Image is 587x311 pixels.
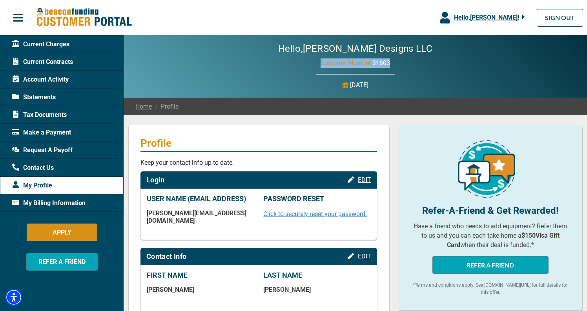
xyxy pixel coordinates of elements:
p: Profile [140,137,377,149]
span: Account Activity [12,75,69,84]
span: Tax Documents [12,110,67,120]
button: REFER A FRIEND [432,256,549,274]
p: Keep your contact info up to date. [140,158,377,167]
span: Current Charges [12,40,69,49]
div: Accessibility Menu [5,289,22,306]
p: LAST NAME [263,271,370,280]
p: Have a friend who needs to add equipment? Refer them to us and you can each take home a when thei... [411,222,570,250]
p: Refer-A-Friend & Get Rewarded! [411,204,570,218]
a: Home [135,102,152,111]
h2: Login [146,176,165,184]
h2: Hello, [PERSON_NAME] Designs LLC [255,43,456,55]
p: FIRST NAME [147,271,254,280]
p: [PERSON_NAME] [147,286,254,293]
span: Profile [152,102,179,111]
img: refer-a-friend-icon.png [458,140,515,198]
span: Contact Us [12,163,54,173]
span: EDIT [358,253,371,260]
a: SIGN OUT [537,9,583,27]
span: Customer Number: [321,59,372,67]
p: PASSWORD RESET [263,195,370,203]
span: My Profile [12,181,52,190]
p: [PERSON_NAME][EMAIL_ADDRESS][DOMAIN_NAME] [147,209,254,224]
h2: Contact Info [146,252,186,261]
span: EDIT [358,176,371,184]
button: REFER A FRIEND [26,253,98,271]
span: Request A Payoff [12,145,73,155]
span: Statements [12,93,56,102]
a: Click to securely reset your password. [263,210,367,218]
p: *Terms and conditions apply. See [DOMAIN_NAME][URL] for full details for this offer. [411,282,570,296]
span: Make a Payment [12,128,71,137]
p: [PERSON_NAME] [263,286,370,293]
span: Current Contracts [12,57,73,67]
span: 31603 [372,59,390,67]
span: Hello, [PERSON_NAME] ! [454,14,519,21]
span: My Billing Information [12,198,86,208]
b: $150 Visa Gift Card [447,232,560,249]
button: APPLY [27,224,97,241]
p: [DATE] [350,80,368,90]
img: Beacon Funding Customer Portal Logo [36,7,132,27]
p: USER NAME (EMAIL ADDRESS) [147,195,254,203]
